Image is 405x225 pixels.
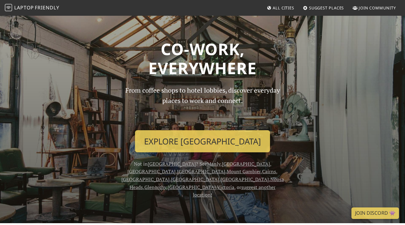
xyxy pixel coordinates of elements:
span: Friendly [35,4,59,11]
a: [GEOGRAPHIC_DATA] [171,176,219,183]
span: Suggest Places [309,5,344,11]
a: Join Community [350,2,398,13]
a: All Cities [264,2,297,13]
a: Join Discord 👾 [351,207,399,219]
a: [GEOGRAPHIC_DATA] [148,160,196,167]
h1: Co-work, Everywhere [34,39,371,78]
a: Glenorchy [144,184,166,190]
a: Noosa Heads [130,176,284,190]
img: LaptopFriendly [5,4,12,11]
span: Laptop [14,4,34,11]
span: Join Community [359,5,396,11]
span: Not in ? See , , , , , , , , , , , , , or [121,160,284,198]
a: Manly [207,160,220,167]
a: [GEOGRAPHIC_DATA] [127,168,176,175]
a: Mount Gambier [227,168,261,175]
a: [GEOGRAPHIC_DATA] [222,160,270,167]
a: [GEOGRAPHIC_DATA] [168,184,216,190]
span: All Cities [273,5,294,11]
a: Suggest Places [301,2,347,13]
a: Victoria [217,184,234,190]
a: [GEOGRAPHIC_DATA] [177,168,225,175]
a: Explore [GEOGRAPHIC_DATA] [135,130,270,153]
a: [GEOGRAPHIC_DATA] [121,176,170,183]
p: From coffee shops to hotel lobbies, discover everyday places to work and connect. [120,85,285,125]
a: LaptopFriendly LaptopFriendly [5,3,59,13]
a: [GEOGRAPHIC_DATA] [221,176,269,183]
a: Cairns [262,168,276,175]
